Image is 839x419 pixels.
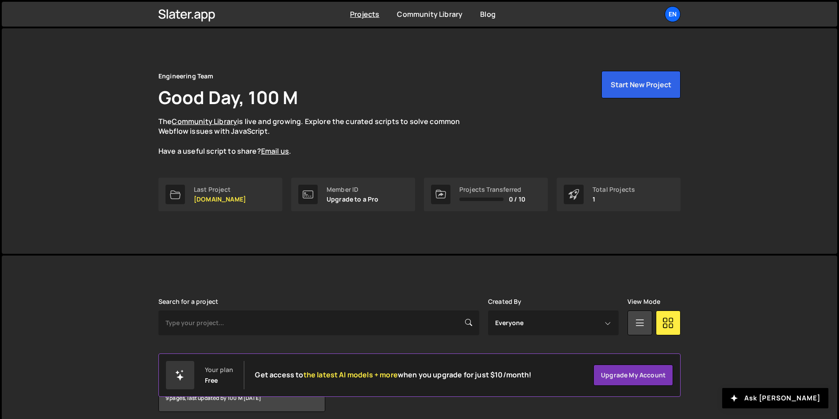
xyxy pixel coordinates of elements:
label: Created By [488,298,522,305]
a: Blog [480,9,496,19]
div: Projects Transferred [459,186,525,193]
input: Type your project... [158,310,479,335]
p: 1 [593,196,635,203]
label: View Mode [627,298,660,305]
div: Engineering Team [158,71,214,81]
div: Last Project [194,186,246,193]
label: Search for a project [158,298,218,305]
a: Community Library [397,9,462,19]
div: Your plan [205,366,233,373]
p: [DOMAIN_NAME] [194,196,246,203]
button: Ask [PERSON_NAME] [722,388,828,408]
div: Member ID [327,186,379,193]
a: Email us [261,146,289,156]
span: the latest AI models + more [304,370,398,380]
h1: Good Day, 100 M [158,85,298,109]
button: Start New Project [601,71,681,98]
div: Total Projects [593,186,635,193]
a: Last Project [DOMAIN_NAME] [158,178,282,211]
a: Community Library [172,116,237,126]
a: En [665,6,681,22]
div: Free [205,377,218,384]
a: Upgrade my account [593,365,673,386]
p: Upgrade to a Pro [327,196,379,203]
p: The is live and growing. Explore the curated scripts to solve common Webflow issues with JavaScri... [158,116,477,156]
h2: Get access to when you upgrade for just $10/month! [255,371,531,379]
span: 0 / 10 [509,196,525,203]
div: 9 pages, last updated by 100 M [DATE] [159,385,325,411]
a: Projects [350,9,379,19]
